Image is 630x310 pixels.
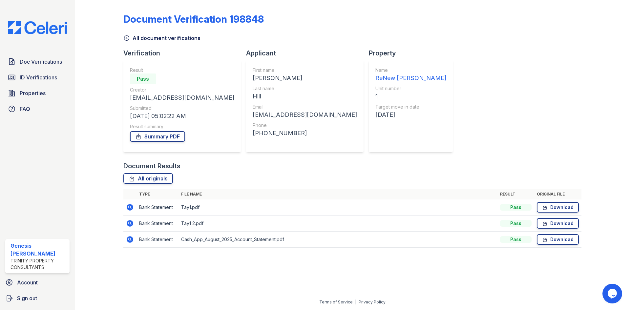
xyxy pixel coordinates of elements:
[500,204,532,211] div: Pass
[375,110,446,119] div: [DATE]
[375,73,446,83] div: ReNew [PERSON_NAME]
[123,34,200,42] a: All document verifications
[497,189,534,199] th: Result
[253,67,357,73] div: First name
[355,300,356,304] div: |
[500,220,532,227] div: Pass
[130,93,234,102] div: [EMAIL_ADDRESS][DOMAIN_NAME]
[130,131,185,142] a: Summary PDF
[123,173,173,184] a: All originals
[123,161,180,171] div: Document Results
[3,276,72,289] a: Account
[375,85,446,92] div: Unit number
[253,85,357,92] div: Last name
[537,234,579,245] a: Download
[178,232,497,248] td: Cash_App_August_2025_Account_Statement.pdf
[20,89,46,97] span: Properties
[130,105,234,112] div: Submitted
[375,67,446,73] div: Name
[375,92,446,101] div: 1
[253,73,357,83] div: [PERSON_NAME]
[5,55,70,68] a: Doc Verifications
[5,102,70,115] a: FAQ
[375,104,446,110] div: Target move in date
[253,110,357,119] div: [EMAIL_ADDRESS][DOMAIN_NAME]
[123,49,246,58] div: Verification
[3,21,72,34] img: CE_Logo_Blue-a8612792a0a2168367f1c8372b55b34899dd931a85d93a1a3d3e32e68fde9ad4.png
[319,300,353,304] a: Terms of Service
[17,279,38,286] span: Account
[130,67,234,73] div: Result
[178,189,497,199] th: File name
[253,92,357,101] div: Hill
[537,218,579,229] a: Download
[20,105,30,113] span: FAQ
[20,73,57,81] span: ID Verifications
[537,202,579,213] a: Download
[10,258,67,271] div: Trinity Property Consultants
[369,49,458,58] div: Property
[17,294,37,302] span: Sign out
[253,129,357,138] div: [PHONE_NUMBER]
[534,189,581,199] th: Original file
[130,123,234,130] div: Result summary
[130,73,156,84] div: Pass
[500,236,532,243] div: Pass
[136,232,178,248] td: Bank Statement
[136,189,178,199] th: Type
[130,112,234,121] div: [DATE] 05:02:22 AM
[246,49,369,58] div: Applicant
[5,71,70,84] a: ID Verifications
[3,292,72,305] a: Sign out
[20,58,62,66] span: Doc Verifications
[136,199,178,216] td: Bank Statement
[5,87,70,100] a: Properties
[359,300,386,304] a: Privacy Policy
[136,216,178,232] td: Bank Statement
[130,87,234,93] div: Creator
[253,104,357,110] div: Email
[253,122,357,129] div: Phone
[602,284,623,303] iframe: chat widget
[10,242,67,258] div: Genesis [PERSON_NAME]
[375,67,446,83] a: Name ReNew [PERSON_NAME]
[178,199,497,216] td: Tay1.pdf
[178,216,497,232] td: Tay1 2.pdf
[123,13,264,25] div: Document Verification 198848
